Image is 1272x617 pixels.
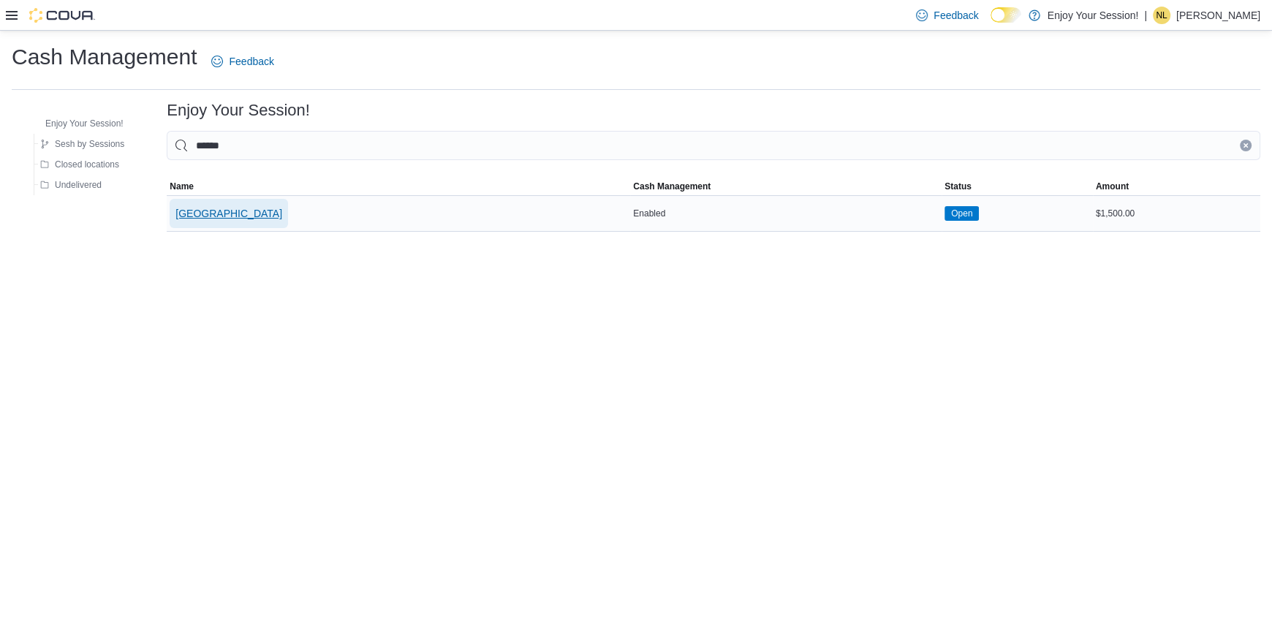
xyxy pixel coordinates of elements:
span: NL [1156,7,1167,24]
span: Feedback [229,54,273,69]
a: Feedback [910,1,984,30]
span: [GEOGRAPHIC_DATA] [175,206,282,221]
span: Sesh by Sessions [55,138,124,150]
div: $1,500.00 [1093,205,1260,222]
p: | [1144,7,1147,24]
div: Enabled [630,205,942,222]
span: Cash Management [633,181,711,192]
button: Name [167,178,630,195]
button: Clear input [1240,140,1252,151]
input: This is a search bar. As you type, the results lower in the page will automatically filter. [167,131,1260,160]
p: Enjoy Your Session! [1048,7,1139,24]
span: Name [170,181,194,192]
button: Status [942,178,1093,195]
h3: Enjoy Your Session! [167,102,310,119]
input: Dark Mode [991,7,1021,23]
p: [PERSON_NAME] [1176,7,1260,24]
span: Open [951,207,972,220]
button: Amount [1093,178,1260,195]
a: Feedback [205,47,279,76]
span: Open [944,206,979,221]
button: Cash Management [630,178,942,195]
span: Enjoy Your Session! [45,118,124,129]
span: Status [944,181,972,192]
h1: Cash Management [12,42,197,72]
div: Naomi Loussouko [1153,7,1170,24]
button: [GEOGRAPHIC_DATA] [170,199,288,228]
button: Undelivered [34,176,107,194]
button: Sesh by Sessions [34,135,130,153]
button: Closed locations [34,156,125,173]
span: Undelivered [55,179,102,191]
span: Amount [1096,181,1129,192]
button: Enjoy Your Session! [25,115,129,132]
span: Closed locations [55,159,119,170]
span: Feedback [934,8,978,23]
img: Cova [29,8,95,23]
